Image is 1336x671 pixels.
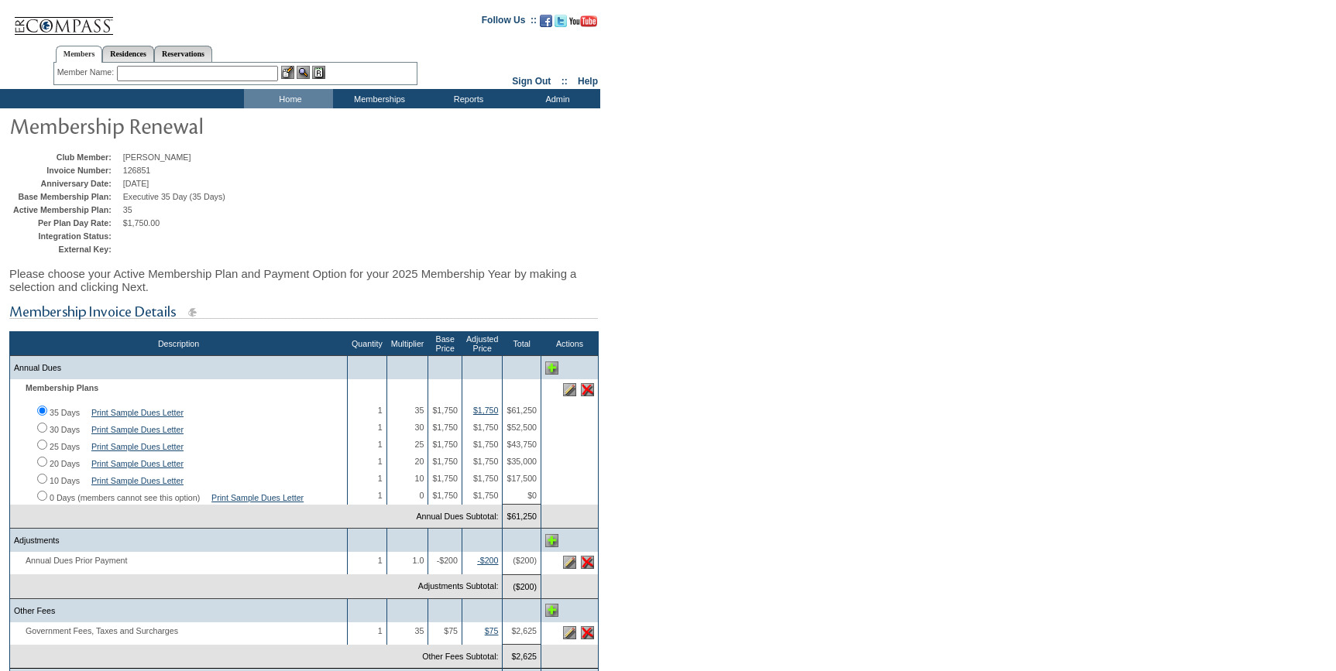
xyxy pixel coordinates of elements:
th: Quantity [348,332,387,356]
img: Delete this line item [581,556,594,569]
a: Print Sample Dues Letter [91,476,184,485]
img: Delete this line item [581,626,594,639]
span: 1 [378,406,383,415]
a: Members [56,46,103,63]
span: 25 [415,440,424,449]
span: $52,500 [507,423,537,432]
a: Help [578,76,598,87]
span: 0 [419,491,424,500]
span: $35,000 [507,457,537,466]
span: $1,750 [432,440,458,449]
span: $1,750 [473,423,499,432]
span: $43,750 [507,440,537,449]
td: Anniversary Date: [13,179,119,188]
td: External Key: [13,245,119,254]
span: -$200 [437,556,458,565]
img: Add Adjustments line item [545,534,558,547]
span: $1,750 [432,491,458,500]
a: Subscribe to our YouTube Channel [569,19,597,29]
span: $75 [444,626,458,635]
a: Print Sample Dues Letter [91,408,184,417]
span: $1,750 [432,457,458,466]
td: Admin [511,89,600,108]
a: $1,750 [473,406,499,415]
span: ($200) [513,556,537,565]
a: Reservations [154,46,212,62]
span: 10 [415,474,424,483]
img: Add Annual Dues line item [545,361,558,375]
img: subTtlMembershipInvoiceDetails.gif [9,303,598,322]
span: $1,750 [432,406,458,415]
span: 35 [123,205,132,214]
td: Integration Status: [13,231,119,241]
span: $17,500 [507,474,537,483]
a: Print Sample Dues Letter [211,493,304,502]
td: Home [244,89,333,108]
img: pgTtlMembershipRenewal.gif [9,110,319,141]
img: Subscribe to our YouTube Channel [569,15,597,27]
span: 30 [415,423,424,432]
span: 1 [378,491,383,500]
img: Compass Home [13,4,114,36]
span: 1.0 [413,556,424,565]
span: :: [562,76,568,87]
span: $1,750 [473,440,499,449]
img: Follow us on Twitter [555,15,567,27]
span: 1 [378,474,383,483]
span: 126851 [123,166,151,175]
a: Become our fan on Facebook [540,19,552,29]
th: Total [503,332,541,356]
a: Print Sample Dues Letter [91,459,184,468]
img: Become our fan on Facebook [540,15,552,27]
span: $1,750 [432,474,458,483]
span: $1,750 [432,423,458,432]
td: Reports [422,89,511,108]
td: Follow Us :: [482,13,537,32]
label: 25 Days [50,442,80,451]
a: Sign Out [512,76,551,87]
span: $1,750.00 [123,218,160,228]
span: 20 [415,457,424,466]
td: Other Fees Subtotal: [10,645,503,669]
td: Active Membership Plan: [13,205,119,214]
td: $61,250 [503,505,541,529]
img: Delete this line item [581,383,594,396]
span: $1,750 [473,457,499,466]
label: 10 Days [50,476,80,485]
span: Executive 35 Day (35 Days) [123,192,225,201]
span: 1 [378,457,383,466]
td: Per Plan Day Rate: [13,218,119,228]
img: Reservations [312,66,325,79]
span: $1,750 [473,491,499,500]
span: 35 [415,406,424,415]
b: Membership Plans [26,383,98,392]
img: b_edit.gif [281,66,294,79]
span: $0 [527,491,537,500]
th: Description [10,332,348,356]
th: Base Price [428,332,462,356]
span: Annual Dues Prior Payment [14,556,136,565]
td: $2,625 [503,645,541,669]
td: Annual Dues [10,356,348,380]
td: Invoice Number: [13,166,119,175]
td: Other Fees [10,598,348,622]
a: Follow us on Twitter [555,19,567,29]
img: Edit this line item [563,626,576,639]
a: Print Sample Dues Letter [91,442,184,451]
a: $75 [485,626,499,635]
a: Print Sample Dues Letter [91,425,184,434]
td: Base Membership Plan: [13,192,119,201]
span: [PERSON_NAME] [123,152,191,162]
th: Adjusted Price [462,332,502,356]
span: 1 [378,556,383,565]
label: 20 Days [50,459,80,468]
label: 35 Days [50,408,80,417]
td: Adjustments Subtotal: [10,574,503,598]
span: Government Fees, Taxes and Surcharges [14,626,186,635]
span: $61,250 [507,406,537,415]
span: 1 [378,440,383,449]
span: $2,625 [511,626,537,635]
div: Please choose your Active Membership Plan and Payment Option for your 2025 Membership Year by mak... [9,259,599,301]
img: View [297,66,310,79]
a: -$200 [477,556,498,565]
